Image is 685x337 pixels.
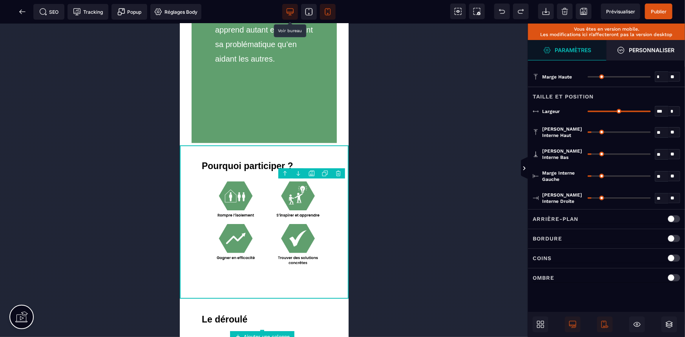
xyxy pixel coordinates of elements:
span: Importer [538,4,554,19]
span: Masquer le bloc [629,317,645,332]
span: Ouvrir le gestionnaire de styles [606,40,685,60]
span: Métadata SEO [33,4,64,20]
span: Favicon [150,4,201,20]
span: SEO [39,8,59,16]
span: Afficher le mobile [597,317,613,332]
span: Afficher les vues [528,157,536,180]
span: Popup [117,8,142,16]
span: Prévisualiser [606,9,635,15]
span: Marge haute [542,74,572,80]
span: Aperçu [601,4,640,19]
span: Afficher le desktop [565,317,581,332]
p: Les modifications ici n’affecteront pas la version desktop [532,32,681,37]
img: 8fd6ad3c35460a3dd52a06eee6ee70bf_Capture_d'%C3%A9cran_2025-09-10_151940.png [12,153,157,242]
span: Largeur [542,108,560,115]
span: Retour [15,4,30,20]
span: Voir tablette [301,4,317,20]
span: Code de suivi [68,4,108,20]
span: Publier [651,9,667,15]
strong: Personnaliser [629,47,674,53]
div: Taille et position [528,87,685,101]
strong: Paramètres [555,47,592,53]
div: Le déroulé [22,291,157,302]
p: Ombre [533,273,554,282]
span: [PERSON_NAME] interne bas [542,148,584,160]
span: Ouvrir le gestionnaire de styles [528,40,606,60]
p: Bordure [533,234,562,243]
span: Voir les composants [450,4,466,19]
span: [PERSON_NAME] interne droite [542,192,584,204]
div: Pourquoi participer ? [22,138,157,149]
span: Tracking [73,8,103,16]
p: Vous êtes en version mobile. [532,26,681,32]
span: Nettoyage [557,4,573,19]
span: Enregistrer le contenu [645,4,672,19]
span: Marge interne gauche [542,170,584,182]
span: Voir mobile [320,4,336,20]
p: Coins [533,253,552,263]
span: Créer une alerte modale [111,4,147,20]
span: Enregistrer [576,4,592,19]
span: Voir bureau [282,4,298,20]
span: [PERSON_NAME] interne haut [542,126,584,138]
span: Ouvrir les calques [661,317,677,332]
span: Ouvrir les blocs [533,317,548,332]
span: Réglages Body [154,8,197,16]
span: Défaire [494,4,510,19]
p: Arrière-plan [533,214,578,224]
span: Rétablir [513,4,529,19]
span: Capture d'écran [469,4,485,19]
